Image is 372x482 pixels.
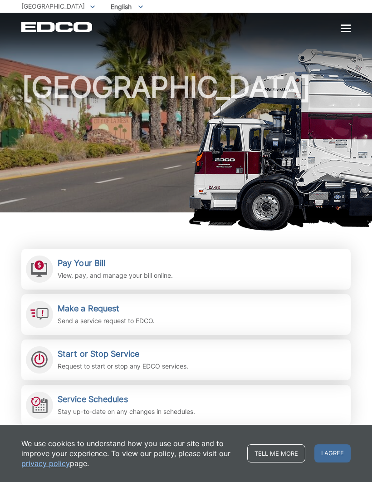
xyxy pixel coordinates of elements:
[58,271,173,280] p: View, pay, and manage your bill online.
[247,444,305,462] a: Tell me more
[21,294,351,335] a: Make a Request Send a service request to EDCO.
[21,249,351,290] a: Pay Your Bill View, pay, and manage your bill online.
[58,394,195,404] h2: Service Schedules
[21,385,351,426] a: Service Schedules Stay up-to-date on any changes in schedules.
[58,258,173,268] h2: Pay Your Bill
[58,316,155,326] p: Send a service request to EDCO.
[21,22,93,32] a: EDCD logo. Return to the homepage.
[314,444,351,462] span: I agree
[21,73,351,216] h1: [GEOGRAPHIC_DATA]
[21,438,238,468] p: We use cookies to understand how you use our site and to improve your experience. To view our pol...
[58,361,188,371] p: Request to start or stop any EDCO services.
[58,349,188,359] h2: Start or Stop Service
[58,407,195,417] p: Stay up-to-date on any changes in schedules.
[21,458,70,468] a: privacy policy
[21,2,85,10] span: [GEOGRAPHIC_DATA]
[58,304,155,314] h2: Make a Request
